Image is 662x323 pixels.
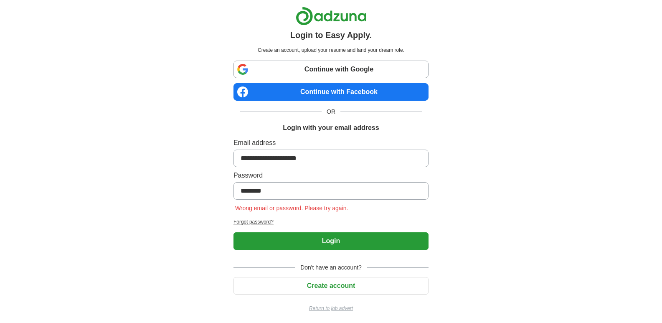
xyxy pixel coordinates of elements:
[233,61,429,78] a: Continue with Google
[290,29,372,41] h1: Login to Easy Apply.
[233,205,350,211] span: Wrong email or password. Please try again.
[296,7,367,25] img: Adzuna logo
[233,218,429,226] a: Forgot password?
[233,170,429,181] label: Password
[233,83,429,101] a: Continue with Facebook
[233,305,429,312] a: Return to job advert
[235,46,427,54] p: Create an account, upload your resume and land your dream role.
[233,277,429,295] button: Create account
[283,123,379,133] h1: Login with your email address
[322,107,340,116] span: OR
[233,138,429,148] label: Email address
[295,263,367,272] span: Don't have an account?
[233,282,429,289] a: Create account
[233,232,429,250] button: Login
